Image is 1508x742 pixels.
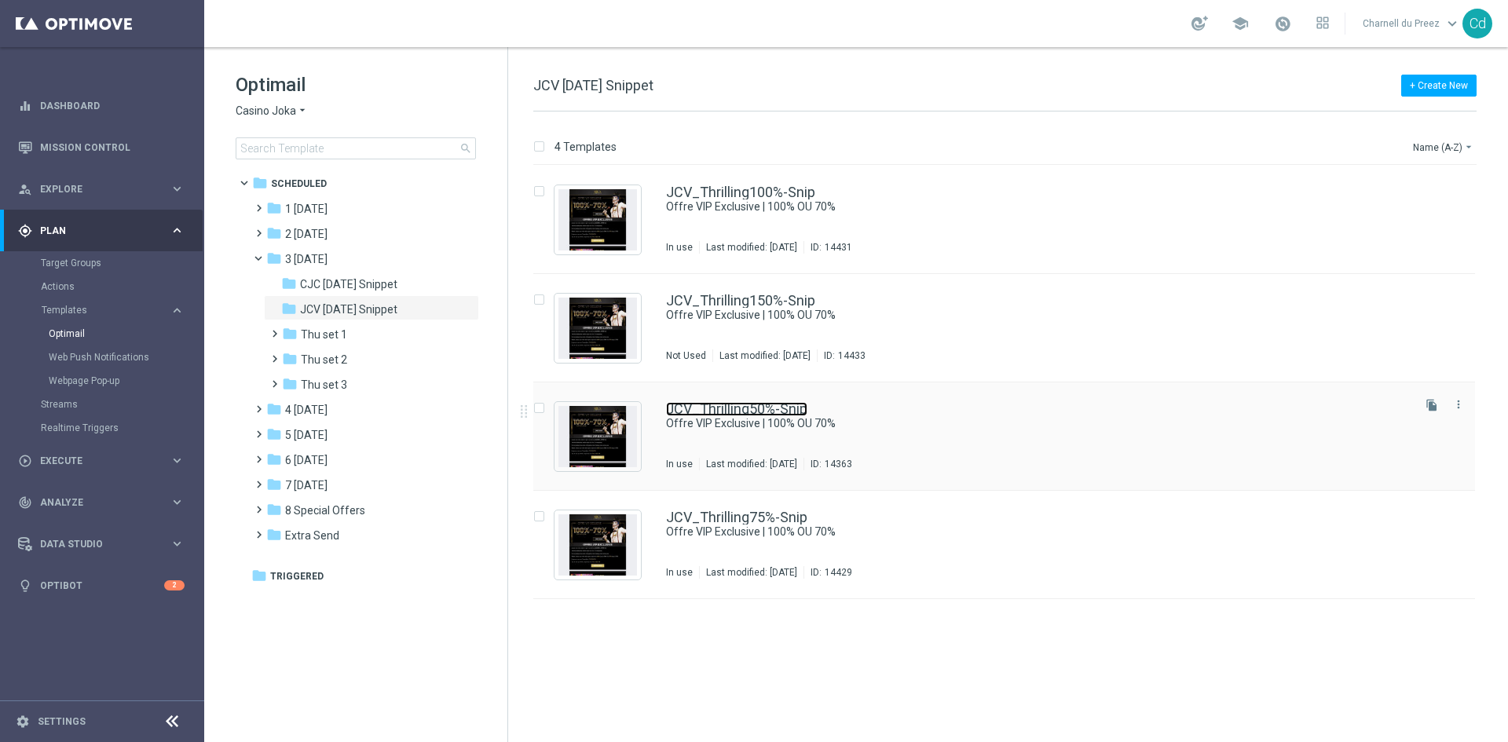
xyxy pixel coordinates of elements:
[18,537,170,551] div: Data Studio
[41,275,203,298] div: Actions
[666,308,1373,323] a: Offre VIP Exclusive | 100% OU 70%
[18,182,32,196] i: person_search
[266,200,282,216] i: folder
[17,141,185,154] button: Mission Control
[17,579,185,592] button: lightbulb Optibot 2
[41,298,203,393] div: Templates
[41,251,203,275] div: Target Groups
[49,369,203,393] div: Webpage Pop-up
[555,140,617,154] p: 4 Templates
[666,566,693,579] div: In use
[40,226,170,236] span: Plan
[38,717,86,726] a: Settings
[285,453,328,467] span: 6 Sunday
[17,455,185,467] button: play_circle_outline Execute keyboard_arrow_right
[666,510,807,525] a: JCV_Thrilling75%-Snip
[266,477,282,492] i: folder
[558,406,637,467] img: 14363.jpeg
[271,177,327,191] span: Scheduled
[700,458,803,470] div: Last modified: [DATE]
[18,495,32,510] i: track_changes
[40,498,170,507] span: Analyze
[285,478,328,492] span: 7 Monday
[285,528,339,543] span: Extra Send
[666,525,1409,539] div: Offre VIP Exclusive | 100% OU 70%
[40,85,185,126] a: Dashboard
[17,538,185,550] button: Data Studio keyboard_arrow_right
[18,454,170,468] div: Execute
[281,301,297,316] i: folder
[1411,137,1477,156] button: Name (A-Z)arrow_drop_down
[41,304,185,316] button: Templates keyboard_arrow_right
[18,182,170,196] div: Explore
[700,241,803,254] div: Last modified: [DATE]
[666,349,706,362] div: Not Used
[300,277,397,291] span: CJC Thursday Snippet
[558,298,637,359] img: 14433.jpeg
[817,349,866,362] div: ID:
[825,566,852,579] div: 14429
[170,223,185,238] i: keyboard_arrow_right
[18,224,32,238] i: gps_fixed
[296,104,309,119] i: arrow_drop_down
[164,580,185,590] div: 2
[18,495,170,510] div: Analyze
[281,276,297,291] i: folder
[16,715,30,729] i: settings
[40,126,185,168] a: Mission Control
[41,416,203,440] div: Realtime Triggers
[170,181,185,196] i: keyboard_arrow_right
[236,137,476,159] input: Search Template
[285,252,328,266] span: 3 Thursday
[40,539,170,549] span: Data Studio
[301,378,347,392] span: Thu set 3
[459,142,472,155] span: search
[666,416,1409,431] div: Offre VIP Exclusive | 100% OU 70%
[666,402,807,416] a: JCV_Thrilling50%-Snip
[266,401,282,417] i: folder
[1361,12,1462,35] a: Charnell du Preezkeyboard_arrow_down
[1451,395,1466,414] button: more_vert
[518,166,1505,274] div: Press SPACE to select this row.
[236,104,309,119] button: Casino Joka arrow_drop_down
[803,458,852,470] div: ID:
[170,536,185,551] i: keyboard_arrow_right
[236,104,296,119] span: Casino Joka
[558,189,637,250] img: 14431.jpeg
[236,72,476,97] h1: Optimail
[17,183,185,196] div: person_search Explore keyboard_arrow_right
[18,99,32,113] i: equalizer
[666,458,693,470] div: In use
[1422,395,1442,415] button: file_copy
[666,308,1409,323] div: Offre VIP Exclusive | 100% OU 70%
[41,398,163,411] a: Streams
[17,100,185,112] button: equalizer Dashboard
[518,382,1505,491] div: Press SPACE to select this row.
[1232,15,1249,32] span: school
[266,527,282,543] i: folder
[17,496,185,509] button: track_changes Analyze keyboard_arrow_right
[17,225,185,237] div: gps_fixed Plan keyboard_arrow_right
[1452,398,1465,411] i: more_vert
[825,458,852,470] div: 14363
[49,345,203,369] div: Web Push Notifications
[41,280,163,293] a: Actions
[666,416,1373,431] a: Offre VIP Exclusive | 100% OU 70%
[666,525,1373,539] a: Offre VIP Exclusive | 100% OU 70%
[49,322,203,345] div: Optimail
[41,393,203,416] div: Streams
[285,227,328,241] span: 2 Wednesday
[300,302,397,316] span: JCV Thursday Snippet
[40,565,164,606] a: Optibot
[558,514,637,576] img: 14429.jpeg
[301,327,347,342] span: Thu set 1
[266,451,282,467] i: folder
[666,199,1409,214] div: Offre VIP Exclusive | 100% OU 70%
[518,491,1505,599] div: Press SPACE to select this row.
[49,375,163,387] a: Webpage Pop-up
[700,566,803,579] div: Last modified: [DATE]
